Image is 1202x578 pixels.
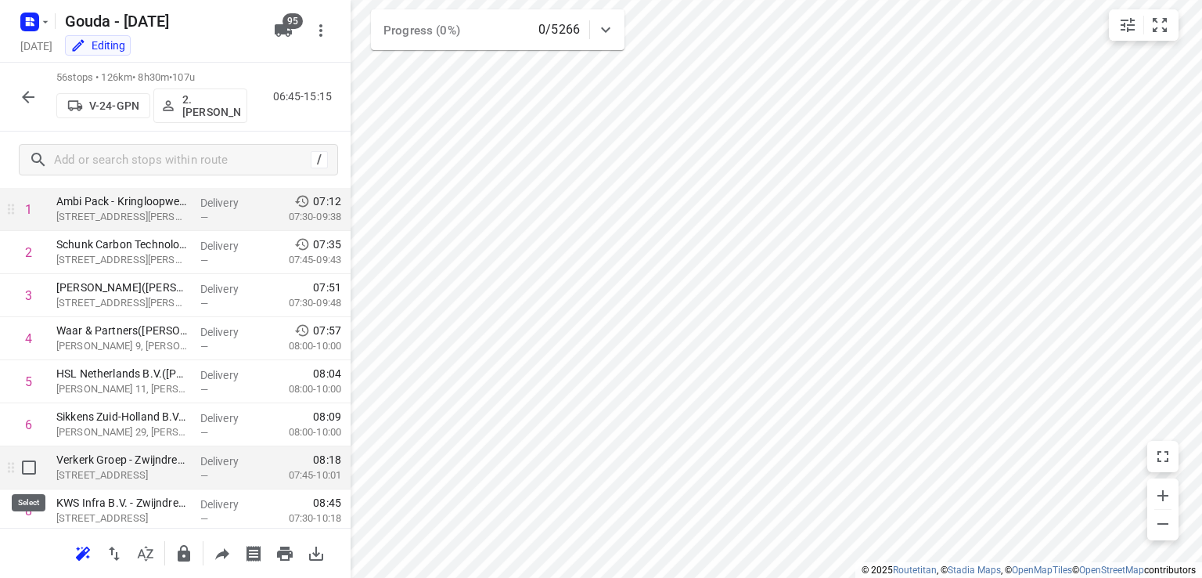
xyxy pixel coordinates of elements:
p: 2. [PERSON_NAME] [182,93,240,118]
p: De Veldoven 29, Hendrik Ido Ambacht [56,424,188,440]
p: Ambi Pack - Kringloopweg(Sonja Boschker) [56,193,188,209]
p: 08:00-10:00 [264,381,341,397]
a: Routetitan [893,565,937,576]
span: Share route [207,545,238,560]
span: — [200,384,208,396]
p: [PERSON_NAME]([PERSON_NAME]) [56,280,188,295]
span: • [169,71,172,83]
span: 07:57 [313,323,341,338]
h5: Project date [14,37,59,55]
div: 5 [25,374,32,389]
span: Print shipping labels [238,545,269,560]
button: V-24-GPN [56,93,150,118]
span: Reverse route [99,545,130,560]
span: 07:51 [313,280,341,295]
span: 07:12 [313,193,341,209]
span: 107u [172,71,195,83]
p: Verkerk Groep - Zwijndrecht(Jacqueline Bijker-Ringelberg) [56,452,188,468]
a: Stadia Maps [948,565,1001,576]
span: 08:18 [313,452,341,468]
div: small contained button group [1109,9,1179,41]
p: Delivery [200,238,258,254]
button: Map settings [1112,9,1143,41]
p: Ohmstraat 2-4, Zwijndrecht [56,511,188,526]
button: 95 [268,15,299,46]
button: 2. [PERSON_NAME] [153,89,247,123]
button: Fit zoom [1144,9,1175,41]
div: 6 [25,417,32,432]
p: 07:45-10:01 [264,468,341,483]
p: Delivery [200,281,258,297]
span: 08:09 [313,409,341,424]
li: © 2025 , © , © © contributors [862,565,1196,576]
p: Ecologieweg 1A, Hendrik-ido-ambacht [56,295,188,311]
div: You are currently in edit mode. [70,38,125,53]
p: 07:30-09:38 [264,209,341,225]
span: — [200,341,208,352]
p: 07:30-09:48 [264,295,341,311]
p: Kringloopweg 1, Hendrik-ido-ambacht [56,209,188,225]
span: Print route [269,545,300,560]
p: Delivery [200,497,258,512]
span: Sort by time window [130,545,161,560]
span: Reoptimize route [67,545,99,560]
p: Ecologieweg 20, Hendrik-ido-ambacht [56,252,188,268]
span: — [200,211,208,223]
p: Delivery [200,453,258,469]
span: 95 [283,13,303,29]
p: 08:00-10:00 [264,424,341,440]
span: 08:04 [313,366,341,381]
p: 08:00-10:00 [264,338,341,354]
div: 2 [25,245,32,260]
span: 07:35 [313,237,341,252]
svg: Early [294,193,310,209]
span: — [200,427,208,439]
span: — [200,298,208,309]
p: De Veldoven 11, Hendrik-ido-ambacht [56,381,188,397]
p: Molenvliet 1, Zwijndrecht [56,468,188,483]
span: 08:45 [313,495,341,511]
span: — [200,255,208,266]
input: Add or search stops within route [54,148,311,172]
p: 07:30-10:18 [264,511,341,526]
div: 3 [25,288,32,303]
p: Delivery [200,367,258,383]
span: Download route [300,545,332,560]
p: V-24-GPN [89,99,139,112]
p: De Veldoven 9, Hendrik Ido-ambacht [56,338,188,354]
p: Sikkens Zuid-Holland B.V. - Hendrik Ido Ambacht(CP Hendrik Ido Ambacht) [56,409,188,424]
div: 8 [25,504,32,518]
a: OpenStreetMap [1079,565,1144,576]
p: 07:45-09:43 [264,252,341,268]
span: — [200,470,208,482]
span: Progress (0%) [383,23,460,38]
p: 0/5266 [538,20,580,39]
p: 56 stops • 126km • 8h30m [56,70,247,85]
p: Delivery [200,410,258,426]
p: 06:45-15:15 [273,89,338,105]
p: HSL Netherlands B.V.(Jessica van der Meer) [56,366,188,381]
p: Schunk Carbon Technology BV(Ton de Jong) [56,237,188,252]
svg: Early [294,323,310,338]
p: Waar & Partners(Angelique Waar) [56,323,188,338]
svg: Early [294,237,310,252]
a: OpenMapTiles [1012,565,1072,576]
div: 4 [25,331,32,346]
p: Delivery [200,195,258,211]
button: Lock route [168,538,200,569]
p: Delivery [200,324,258,340]
button: More [305,15,336,46]
div: Progress (0%)0/5266 [371,9,624,50]
div: 1 [25,202,32,217]
p: KWS Infra B.V. - Zwijndrecht(Richard Buijs) [56,495,188,511]
h5: Rename [59,9,261,34]
div: / [311,151,328,168]
span: — [200,513,208,525]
